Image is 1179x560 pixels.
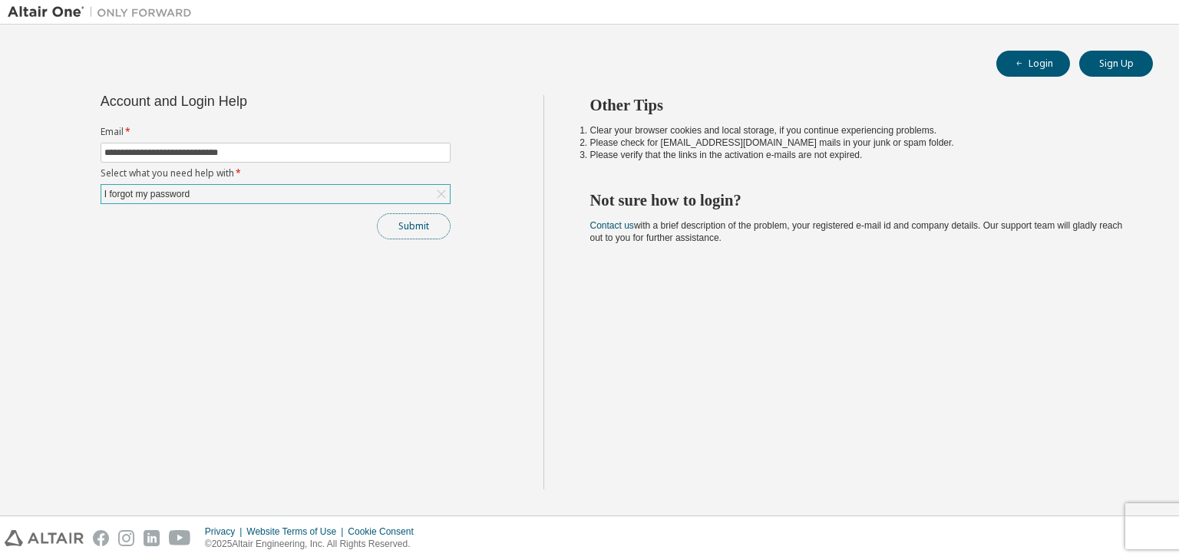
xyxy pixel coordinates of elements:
[590,220,1123,243] span: with a brief description of the problem, your registered e-mail id and company details. Our suppo...
[102,186,192,203] div: I forgot my password
[377,213,451,239] button: Submit
[205,538,423,551] p: © 2025 Altair Engineering, Inc. All Rights Reserved.
[101,167,451,180] label: Select what you need help with
[348,525,422,538] div: Cookie Consent
[144,530,160,546] img: linkedin.svg
[590,220,634,231] a: Contact us
[590,149,1126,161] li: Please verify that the links in the activation e-mails are not expired.
[996,51,1070,77] button: Login
[8,5,200,20] img: Altair One
[101,95,381,107] div: Account and Login Help
[5,530,84,546] img: altair_logo.svg
[101,185,450,203] div: I forgot my password
[101,126,451,138] label: Email
[1079,51,1153,77] button: Sign Up
[118,530,134,546] img: instagram.svg
[590,95,1126,115] h2: Other Tips
[246,525,348,538] div: Website Terms of Use
[590,190,1126,210] h2: Not sure how to login?
[590,124,1126,137] li: Clear your browser cookies and local storage, if you continue experiencing problems.
[93,530,109,546] img: facebook.svg
[169,530,191,546] img: youtube.svg
[590,137,1126,149] li: Please check for [EMAIL_ADDRESS][DOMAIN_NAME] mails in your junk or spam folder.
[205,525,246,538] div: Privacy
